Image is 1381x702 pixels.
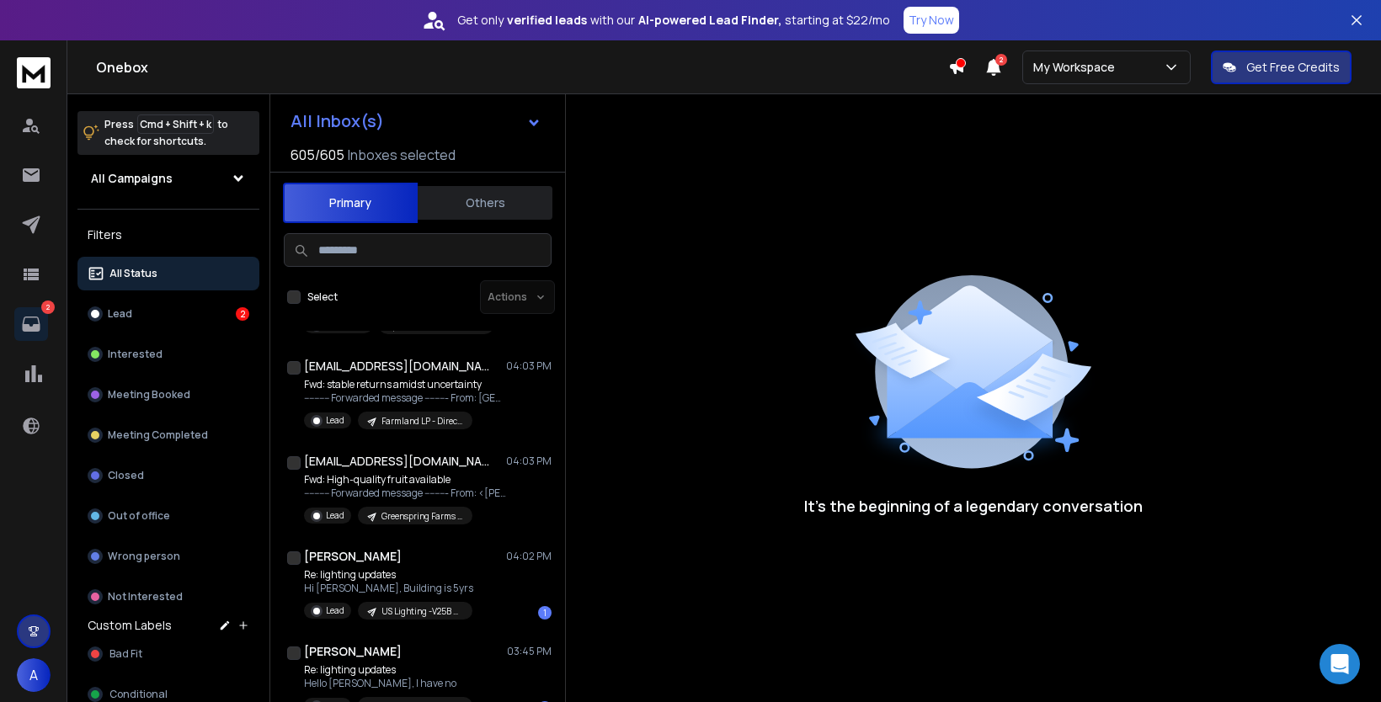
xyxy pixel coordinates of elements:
span: 2 [995,54,1007,66]
p: Fwd: stable returns amidst uncertainty [304,378,506,391]
h1: [PERSON_NAME] [304,643,402,660]
a: 2 [14,307,48,341]
p: Fwd: High-quality fruit available [304,473,506,487]
h1: [EMAIL_ADDRESS][DOMAIN_NAME] [304,358,489,375]
button: All Campaigns [77,162,259,195]
p: Greenspring Farms - [US_STATE] [381,510,462,523]
button: All Inbox(s) [277,104,555,138]
p: Try Now [909,12,954,29]
p: 03:45 PM [507,645,552,658]
p: 2 [41,300,55,314]
p: Lead [326,604,344,617]
p: Get Free Credits [1246,59,1340,76]
button: Meeting Booked [77,378,259,412]
p: Meeting Completed [108,428,208,442]
div: 2 [236,307,249,321]
button: Bad Fit [77,637,259,671]
p: It’s the beginning of a legendary conversation [804,494,1143,518]
button: Lead2 [77,297,259,331]
img: logo [17,57,51,88]
span: Conditional [109,688,168,701]
p: Hi [PERSON_NAME], Building is 5yrs [304,582,473,595]
p: Not Interested [108,590,183,604]
button: A [17,658,51,692]
p: 04:02 PM [506,550,552,563]
p: Re: lighting updates [304,663,472,677]
p: 04:03 PM [506,455,552,468]
label: Select [307,290,338,304]
button: Closed [77,459,259,492]
button: Not Interested [77,580,259,614]
h3: Custom Labels [88,617,172,634]
button: All Status [77,257,259,290]
div: Open Intercom Messenger [1320,644,1360,684]
strong: verified leads [507,12,587,29]
span: Cmd + Shift + k [137,114,214,134]
p: Press to check for shortcuts. [104,116,228,150]
button: Others [418,184,552,221]
span: Bad Fit [109,647,142,661]
p: Hello [PERSON_NAME], I have no [304,677,472,690]
p: ---------- Forwarded message --------- From: <[PERSON_NAME][EMAIL_ADDRESS][DOMAIN_NAME] [304,487,506,500]
h3: Filters [77,223,259,247]
button: Primary [283,183,418,223]
h1: All Campaigns [91,170,173,187]
p: Meeting Booked [108,388,190,402]
p: Re: lighting updates [304,568,473,582]
p: All Status [109,267,157,280]
strong: AI-powered Lead Finder, [638,12,781,29]
p: Lead [326,414,344,427]
h1: All Inbox(s) [291,113,384,130]
h1: Onebox [96,57,948,77]
div: 1 [538,606,552,620]
button: Out of office [77,499,259,533]
h3: Inboxes selected [348,145,456,165]
button: Try Now [904,7,959,34]
button: Wrong person [77,540,259,573]
p: Interested [108,348,163,361]
button: Meeting Completed [77,418,259,452]
p: Lead [108,307,132,321]
p: 04:03 PM [506,359,552,373]
p: My Workspace [1033,59,1122,76]
p: Out of office [108,509,170,523]
p: Wrong person [108,550,180,563]
p: Farmland LP - Direct Channel - Rani [381,415,462,428]
button: Interested [77,338,259,371]
p: Lead [326,509,344,522]
h1: [EMAIL_ADDRESS][DOMAIN_NAME] [304,453,489,470]
p: Get only with our starting at $22/mo [457,12,890,29]
p: US Lighting -V25B >Manufacturing - [PERSON_NAME] [381,605,462,618]
p: Closed [108,469,144,482]
span: 605 / 605 [291,145,344,165]
button: Get Free Credits [1211,51,1352,84]
p: ---------- Forwarded message --------- From: [GEOGRAPHIC_DATA] [304,391,506,405]
h1: [PERSON_NAME] [304,548,402,565]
